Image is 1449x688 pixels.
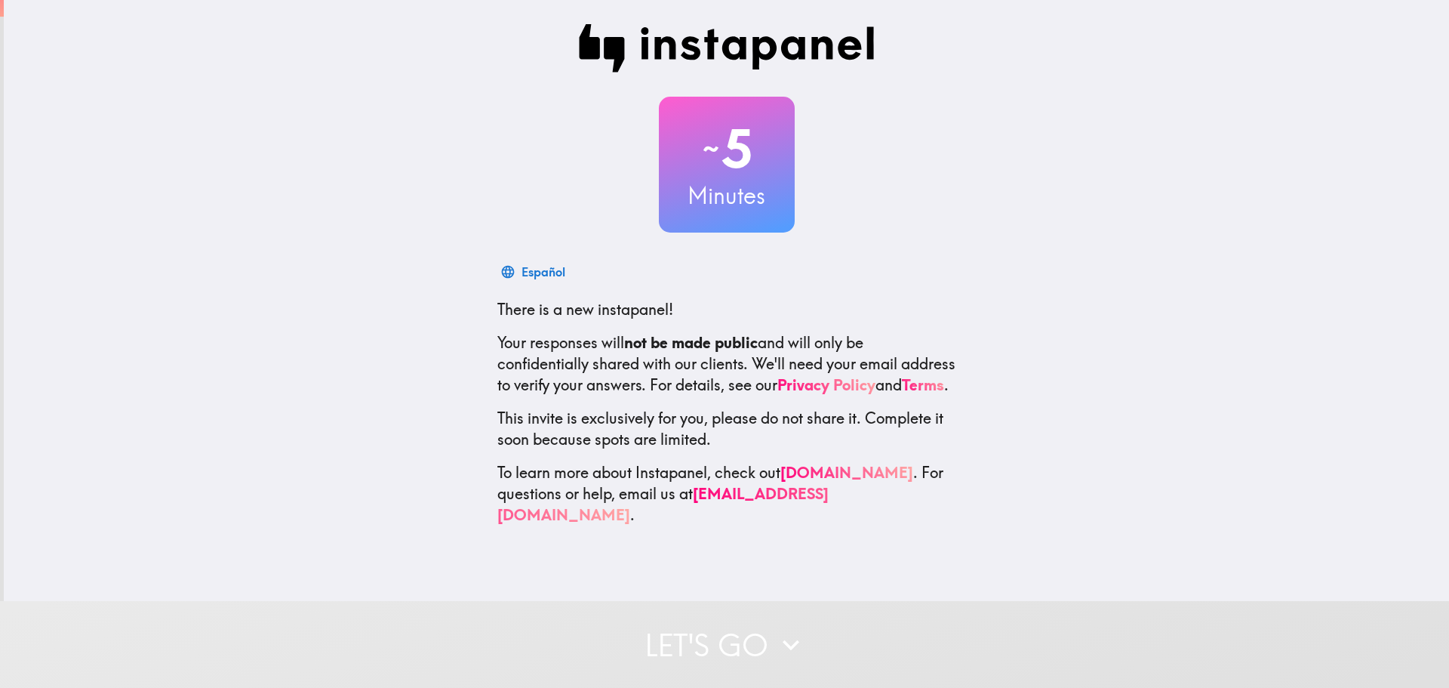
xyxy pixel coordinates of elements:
a: Privacy Policy [777,375,875,394]
h2: 5 [659,118,795,180]
h3: Minutes [659,180,795,211]
a: [EMAIL_ADDRESS][DOMAIN_NAME] [497,484,829,524]
img: Instapanel [579,24,875,73]
p: Your responses will and will only be confidentially shared with our clients. We'll need your emai... [497,332,956,396]
a: Terms [902,375,944,394]
div: Español [521,261,565,282]
p: This invite is exclusively for you, please do not share it. Complete it soon because spots are li... [497,408,956,450]
span: ~ [700,126,721,171]
span: There is a new instapanel! [497,300,673,319]
b: not be made public [624,333,758,352]
a: [DOMAIN_NAME] [780,463,913,482]
p: To learn more about Instapanel, check out . For questions or help, email us at . [497,462,956,526]
button: Español [497,257,571,287]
